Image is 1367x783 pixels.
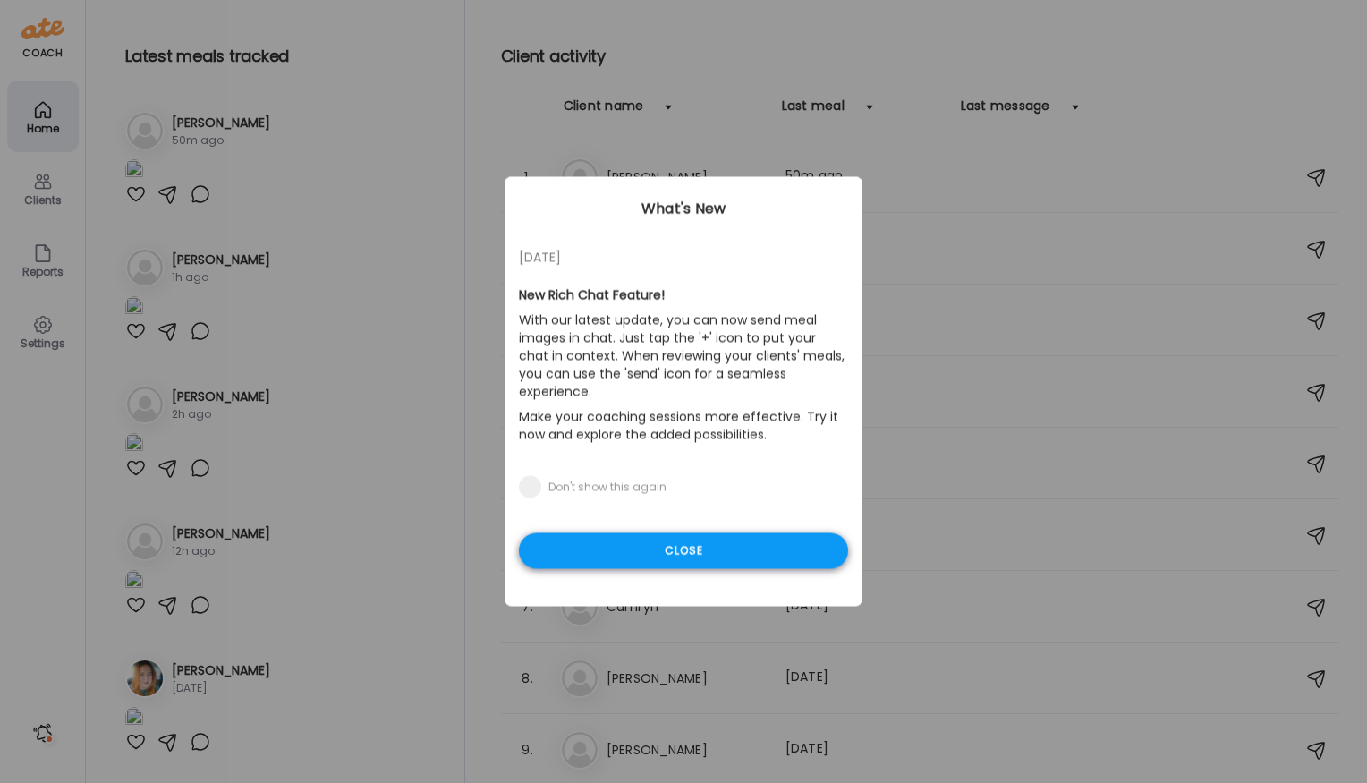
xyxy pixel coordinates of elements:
b: New Rich Chat Feature! [519,286,665,304]
div: [DATE] [519,247,848,268]
p: Make your coaching sessions more effective. Try it now and explore the added possibilities. [519,404,848,447]
div: Close [519,533,848,569]
div: Don't show this again [548,481,667,495]
div: What's New [505,199,862,220]
p: With our latest update, you can now send meal images in chat. Just tap the '+' icon to put your c... [519,308,848,404]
